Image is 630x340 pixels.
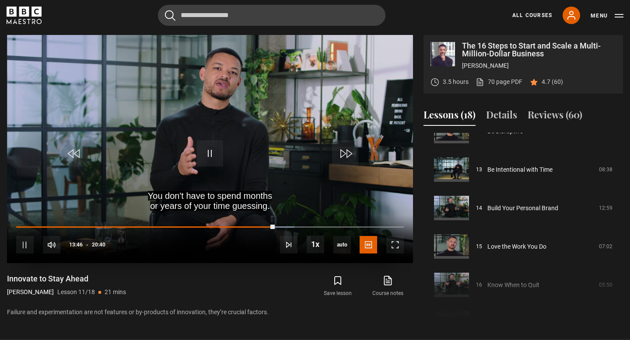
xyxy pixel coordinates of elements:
[512,11,552,19] a: All Courses
[69,237,83,253] span: 13:46
[7,7,42,24] svg: BBC Maestro
[486,108,517,126] button: Details
[105,288,126,297] p: 21 mins
[423,108,476,126] button: Lessons (18)
[280,236,297,253] button: Next Lesson
[487,242,546,251] a: Love the Work You Do
[487,165,553,174] a: Be Intentional with Time
[591,11,623,20] button: Toggle navigation
[92,237,105,253] span: 20:40
[158,5,385,26] input: Search
[462,61,616,70] p: [PERSON_NAME]
[386,236,404,253] button: Fullscreen
[7,288,54,297] p: [PERSON_NAME]
[462,42,616,58] p: The 16 Steps to Start and Scale a Multi-Million-Dollar Business
[307,236,324,253] button: Playback Rate
[363,274,413,299] a: Course notes
[7,308,413,317] p: Failure and experimentation are not features or by-products of innovation, they’re crucial factors.
[7,35,413,263] video-js: Video Player
[333,236,351,253] span: auto
[487,204,558,213] a: Build Your Personal Brand
[57,288,95,297] p: Lesson 11/18
[360,236,377,253] button: Captions
[333,236,351,253] div: Current quality: 720p
[165,10,175,21] button: Submit the search query
[528,108,582,126] button: Reviews (60)
[443,77,469,87] p: 3.5 hours
[7,274,126,284] h1: Innovate to Stay Ahead
[313,274,363,299] button: Save lesson
[43,236,60,253] button: Mute
[476,77,522,87] a: 70 page PDF
[16,226,404,228] div: Progress Bar
[16,236,34,253] button: Pause
[86,242,88,248] span: -
[487,127,523,136] a: Be Disruptive
[542,77,563,87] p: 4.7 (60)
